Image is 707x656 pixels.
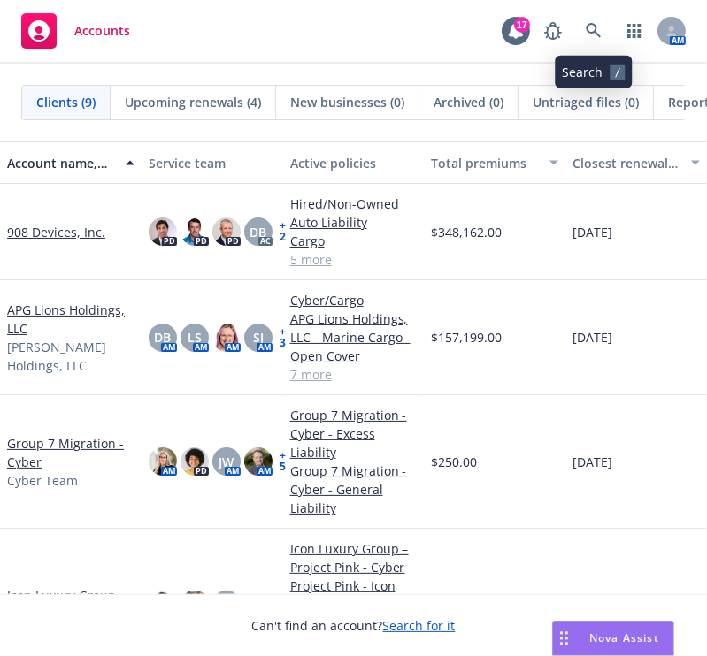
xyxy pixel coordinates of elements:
img: photo [149,447,177,476]
img: photo [212,217,241,246]
span: Can't find an account? [252,616,456,635]
img: photo [181,447,209,476]
span: $348,162.00 [431,223,502,241]
span: Archived (0) [434,93,503,111]
a: Hired/Non-Owned Auto Liability [290,195,418,232]
span: Cyber Team [7,471,78,490]
a: Search for it [383,617,456,634]
button: Total premiums [424,141,565,184]
a: 908 Devices, Inc. [7,223,105,241]
span: [DATE] [573,328,612,347]
button: Closest renewal date [565,141,707,184]
span: [DATE] [573,223,612,241]
span: Untriaged files (0) [533,93,639,111]
span: DB [154,328,171,347]
div: Total premiums [431,154,539,172]
a: + 3 [280,327,286,348]
span: Clients (9) [36,93,96,111]
span: [DATE] [573,453,612,471]
img: photo [244,447,273,476]
span: [PERSON_NAME] Holdings, LLC [7,338,134,375]
a: Search [576,13,611,49]
a: Icon Luxury Group – Project Pink [7,586,134,623]
div: Drag to move [553,622,575,655]
a: Report a Bug [535,13,571,49]
a: APG Lions Holdings, LLC - Marine Cargo - Open Cover [290,309,418,365]
span: $157,199.00 [431,328,502,347]
div: Closest renewal date [573,154,680,172]
a: Switch app [617,13,652,49]
a: Group 7 Migration - Cyber - Excess Liability [290,406,418,461]
span: Nova Assist [589,630,659,645]
a: 7 more [290,365,418,384]
a: 5 more [290,250,418,269]
span: New businesses (0) [290,93,404,111]
span: LS [188,328,202,347]
img: photo [149,591,177,619]
a: Cyber/Cargo [290,291,418,309]
a: Icon Luxury Group – Project Pink - Cyber [290,539,418,576]
button: Active policies [283,141,425,184]
a: Accounts [14,6,137,56]
div: Service team [149,154,276,172]
img: photo [181,217,209,246]
button: Nova Assist [552,621,674,656]
img: photo [212,324,241,352]
img: photo [181,591,209,619]
a: + 2 [280,221,286,242]
div: Active policies [290,154,418,172]
button: Service team [142,141,283,184]
div: Account name, DBA [7,154,115,172]
a: APG Lions Holdings, LLC [7,301,134,338]
span: Upcoming renewals (4) [125,93,261,111]
a: Group 7 Migration - Cyber [7,434,134,471]
span: Accounts [74,24,130,38]
span: DB [250,223,266,241]
span: JW [219,453,234,471]
span: SJ [253,328,264,347]
img: photo [149,217,177,246]
a: + 5 [280,451,286,472]
div: 17 [514,17,530,33]
span: $250.00 [431,453,477,471]
a: Cargo [290,232,418,250]
a: Group 7 Migration - Cyber - General Liability [290,461,418,517]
